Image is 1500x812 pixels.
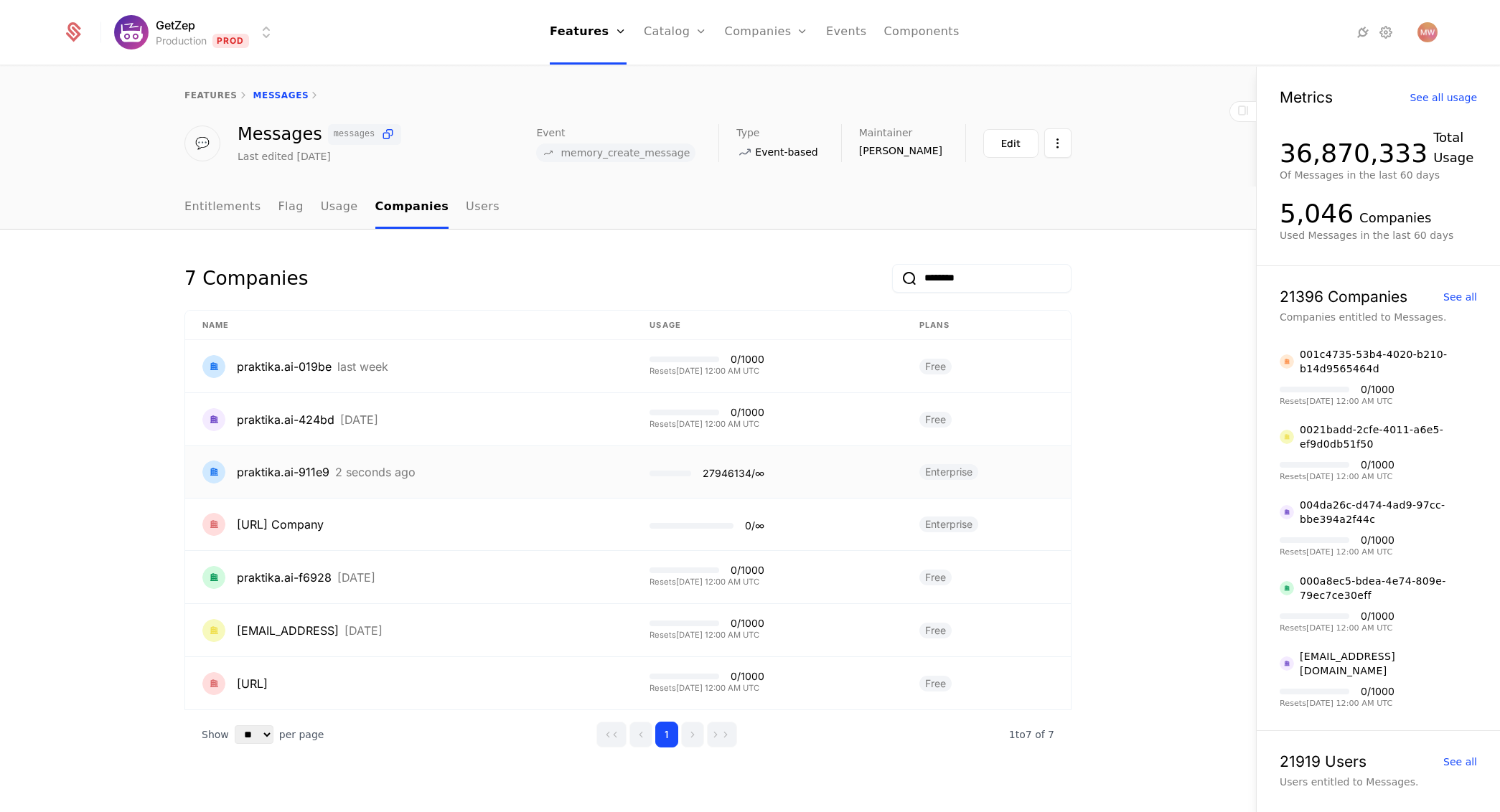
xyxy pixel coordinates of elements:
[1280,699,1394,707] div: Resets [DATE] 12:00 AM UTC
[919,412,952,428] span: Free
[731,565,764,575] div: 0 / 1000
[1280,430,1294,444] img: 0021badd-2cfe-4011-a6e5-ef9d0db51f50
[1280,624,1394,632] div: Resets [DATE] 12:00 AM UTC
[1433,128,1477,168] div: Total Usage
[202,566,225,589] img: praktika.ai-f6928
[1359,208,1431,228] div: Companies
[1410,93,1477,103] div: See all usage
[1280,656,1294,671] img: 000td000@gmail.com
[344,625,383,636] div: [DATE]
[731,354,764,364] div: 0 / 1000
[1361,535,1394,545] div: 0 / 1000
[650,367,764,375] div: Resets [DATE] 12:00 AM UTC
[202,513,225,536] img: Praktika.ai Company
[237,411,334,428] div: praktika.ai-424bd
[202,727,229,742] span: Show
[202,672,225,695] img: Praktika.ai
[596,722,737,747] div: Page navigation
[902,311,1071,341] th: Plans
[1361,686,1394,697] div: 0 / 1000
[279,727,324,742] span: per page
[237,622,339,639] div: [EMAIL_ADDRESS]
[1300,649,1477,678] div: [EMAIL_ADDRESS][DOMAIN_NAME]
[919,359,952,374] span: Free
[278,187,304,229] a: Flag
[1377,24,1394,41] a: Settings
[340,414,378,425] div: [DATE]
[1300,498,1477,527] div: 004da26c-d474-4ad9-97cc-bbe394a2f44c
[202,355,225,378] img: praktika.ai-019be
[1280,199,1354,228] div: 5,046
[237,463,329,481] div: praktika.ai-911e9
[184,187,261,229] a: Entitlements
[375,187,449,229] a: Companies
[655,722,678,747] button: Go to page 1
[1280,289,1407,304] div: 21396 Companies
[1009,729,1048,740] span: 1 to 7 of
[202,619,225,642] img: kirill.ilichev@praktika.ai
[1300,422,1477,451] div: 0021badd-2cfe-4011-a6e5-ef9d0db51f50
[1280,139,1428,168] div: 36,870,333
[1300,574,1477,603] div: 000a8ec5-bdea-4e74-809e-79ec7ce30eff
[1361,611,1394,621] div: 0 / 1000
[184,126,220,161] div: 💬
[237,358,332,375] div: praktika.ai-019be
[755,145,817,159] span: Event-based
[1354,24,1372,41] a: Integrations
[650,684,764,692] div: Resets [DATE] 12:00 AM UTC
[238,124,401,145] div: Messages
[335,466,416,478] div: 2 seconds ago
[1443,292,1477,302] div: See all
[707,722,737,747] button: Go to last page
[235,725,273,744] select: Select page size
[1280,228,1477,242] div: Used Messages in the last 60 days
[184,187,500,229] ul: Choose Sub Page
[1417,22,1438,42] img: Matt Wood
[1280,754,1367,769] div: 21919 Users
[184,187,1072,229] nav: Main
[114,15,149,49] img: GetZep
[1300,347,1477,376] div: 001c4735-53b4-4020-b210-b14d9565464d
[237,569,332,586] div: praktika.ai-f6928
[919,676,952,691] span: Free
[731,407,764,417] div: 0 / 1000
[1417,22,1438,42] button: Open user button
[202,408,225,431] img: praktika.ai-424bd
[1044,128,1072,158] button: Select action
[731,618,764,628] div: 0 / 1000
[1280,505,1294,519] img: 004da26c-d474-4ad9-97cc-bbe394a2f44c
[237,675,268,692] div: [URL]
[919,516,978,532] span: Enterprise
[1280,90,1333,105] div: Metrics
[1361,460,1394,470] div: 0 / 1000
[1280,310,1477,324] div: Companies entitled to Messages.
[859,143,942,158] span: [PERSON_NAME]
[736,128,759,138] span: Type
[1280,548,1394,556] div: Resets [DATE] 12:00 AM UTC
[1361,384,1394,395] div: 0 / 1000
[237,516,324,533] div: [URL] Company
[1280,581,1294,595] img: 000a8ec5-bdea-4e74-809e-79ec7ce30eff
[202,461,225,483] img: praktika.ai-911e9
[629,722,652,747] button: Go to previous page
[745,521,764,531] div: 0 / ∞
[184,710,1072,759] div: Table pagination
[1009,729,1054,740] span: 7
[561,148,690,158] span: memory_create_message
[337,572,375,583] div: [DATE]
[919,464,978,480] span: Enterprise
[184,264,308,293] div: 7 Companies
[184,90,238,100] a: features
[681,722,704,747] button: Go to next page
[185,311,632,341] th: Name
[212,34,249,48] span: Prod
[919,623,952,638] span: Free
[1443,757,1477,767] div: See all
[650,578,764,586] div: Resets [DATE] 12:00 AM UTC
[156,34,207,48] div: Production
[650,420,764,428] div: Resets [DATE] 12:00 AM UTC
[596,722,627,747] button: Go to first page
[156,16,195,34] span: GetZep
[1280,168,1477,182] div: Of Messages in the last 60 days
[1280,775,1477,789] div: Users entitled to Messages.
